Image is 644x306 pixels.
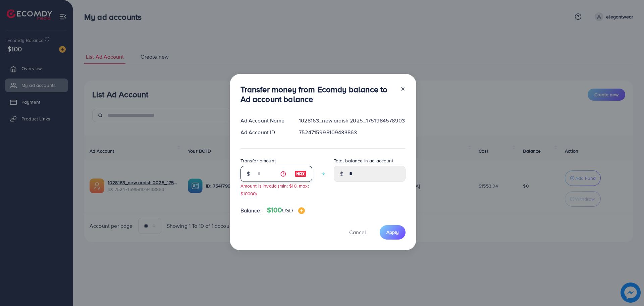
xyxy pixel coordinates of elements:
div: Ad Account ID [235,129,294,136]
span: Apply [386,229,399,236]
h4: $100 [267,206,305,214]
div: Ad Account Name [235,117,294,124]
div: 1028163_new araish 2025_1751984578903 [293,117,411,124]
img: image [294,170,307,178]
button: Apply [380,225,406,240]
button: Cancel [341,225,374,240]
h3: Transfer money from Ecomdy balance to Ad account balance [240,85,395,104]
span: Balance: [240,207,262,214]
span: Cancel [349,228,366,236]
span: USD [282,207,292,214]
img: image [298,207,305,214]
label: Transfer amount [240,157,276,164]
div: 7524715998109433863 [293,129,411,136]
small: Amount is invalid (min: $10, max: $10000) [240,183,309,197]
label: Total balance in ad account [334,157,393,164]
